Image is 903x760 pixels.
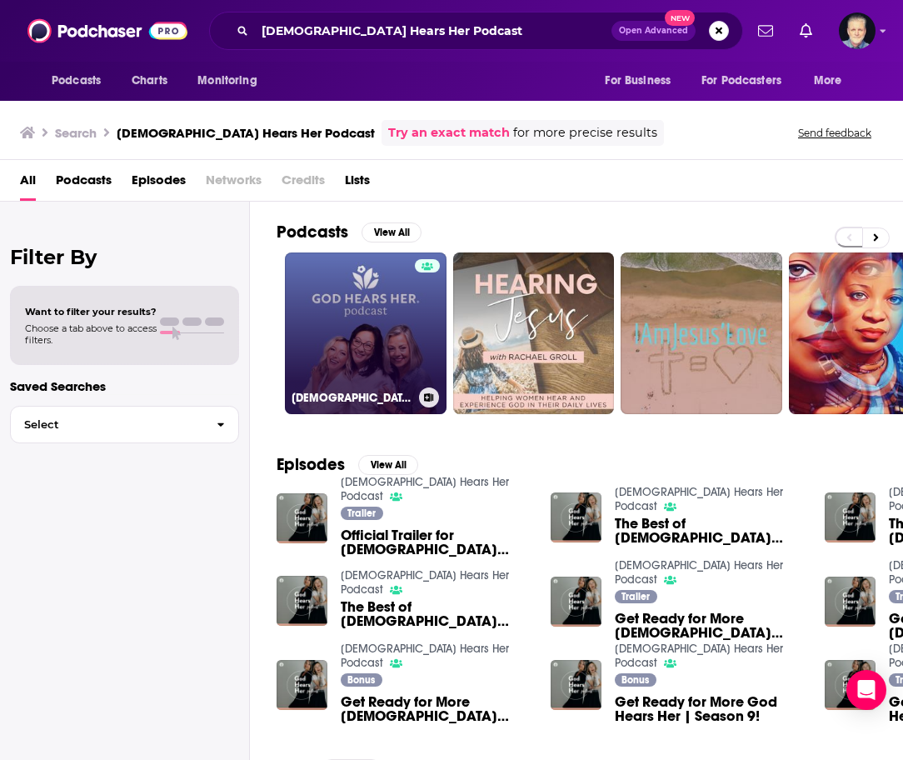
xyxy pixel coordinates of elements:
[593,65,691,97] button: open menu
[341,695,531,723] a: Get Ready for More God Hears Her | Season 8!
[52,69,101,92] span: Podcasts
[277,660,327,711] img: Get Ready for More God Hears Her | Season 8!
[611,21,696,41] button: Open AdvancedNew
[341,695,531,723] span: Get Ready for More [DEMOGRAPHIC_DATA] Hears Her | Season 8!
[825,577,876,627] img: Get Ready for More God Hears Her!
[10,378,239,394] p: Saved Searches
[20,167,36,201] a: All
[40,65,122,97] button: open menu
[292,391,412,405] h3: [DEMOGRAPHIC_DATA] Hears Her Podcast
[347,675,375,685] span: Bonus
[345,167,370,201] a: Lists
[117,125,375,141] h3: [DEMOGRAPHIC_DATA] Hears Her Podcast
[615,612,805,640] span: Get Ready for More [DEMOGRAPHIC_DATA] Hears Her!
[277,454,345,475] h2: Episodes
[186,65,278,97] button: open menu
[197,69,257,92] span: Monitoring
[341,475,509,503] a: God Hears Her Podcast
[132,167,186,201] a: Episodes
[25,322,157,346] span: Choose a tab above to access filters.
[347,508,376,518] span: Trailer
[551,492,601,543] img: The Best of God Hears Her Podcast--How We Hear From God
[341,528,531,557] a: Official Trailer for God Hears Her Podcast
[615,642,783,670] a: God Hears Her Podcast
[341,600,531,628] a: The Best of God Hears Her Podcast--When We Don't Fit In (with Vivian Mabuni)
[839,12,876,49] span: Logged in as JonesLiterary
[621,592,650,602] span: Trailer
[341,642,509,670] a: God Hears Her Podcast
[362,222,422,242] button: View All
[551,660,601,711] img: Get Ready for More God Hears Her | Season 9!
[793,126,876,140] button: Send feedback
[56,167,112,201] a: Podcasts
[341,568,509,597] a: God Hears Her Podcast
[621,675,649,685] span: Bonus
[285,252,447,414] a: [DEMOGRAPHIC_DATA] Hears Her Podcast
[277,222,422,242] a: PodcastsView All
[814,69,842,92] span: More
[209,12,743,50] div: Search podcasts, credits, & more...
[10,406,239,443] button: Select
[615,695,805,723] a: Get Ready for More God Hears Her | Season 9!
[341,600,531,628] span: The Best of [DEMOGRAPHIC_DATA] Hears Her Podcast--When We Don't Fit In (with [PERSON_NAME])
[25,306,157,317] span: Want to filter your results?
[615,517,805,545] a: The Best of God Hears Her Podcast--How We Hear From God
[282,167,325,201] span: Credits
[619,27,688,35] span: Open Advanced
[10,245,239,269] h2: Filter By
[277,454,418,475] a: EpisodesView All
[605,69,671,92] span: For Business
[615,485,783,513] a: God Hears Her Podcast
[691,65,806,97] button: open menu
[277,222,348,242] h2: Podcasts
[513,123,657,142] span: for more precise results
[846,670,886,710] div: Open Intercom Messenger
[701,69,781,92] span: For Podcasters
[277,493,327,544] img: Official Trailer for God Hears Her Podcast
[839,12,876,49] img: User Profile
[55,125,97,141] h3: Search
[793,17,819,45] a: Show notifications dropdown
[825,492,876,543] img: The Best of God Hears Her Podcast--Taste And See (with Margaret Feinberg)
[277,576,327,627] img: The Best of God Hears Her Podcast--When We Don't Fit In (with Vivian Mabuni)
[121,65,177,97] a: Charts
[665,10,695,26] span: New
[206,167,262,201] span: Networks
[615,558,783,587] a: God Hears Her Podcast
[551,577,601,627] img: Get Ready for More God Hears Her!
[751,17,780,45] a: Show notifications dropdown
[825,660,876,711] img: Get Ready for More God Hears Her | Season 7!
[388,123,510,142] a: Try an exact match
[132,69,167,92] span: Charts
[615,612,805,640] a: Get Ready for More God Hears Her!
[615,517,805,545] span: The Best of [DEMOGRAPHIC_DATA] Hears Her Podcast--How We Hear From [DEMOGRAPHIC_DATA]
[358,455,418,475] button: View All
[802,65,863,97] button: open menu
[11,419,203,430] span: Select
[27,15,187,47] img: Podchaser - Follow, Share and Rate Podcasts
[341,528,531,557] span: Official Trailer for [DEMOGRAPHIC_DATA] Hears Her Podcast
[255,17,611,44] input: Search podcasts, credits, & more...
[839,12,876,49] button: Show profile menu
